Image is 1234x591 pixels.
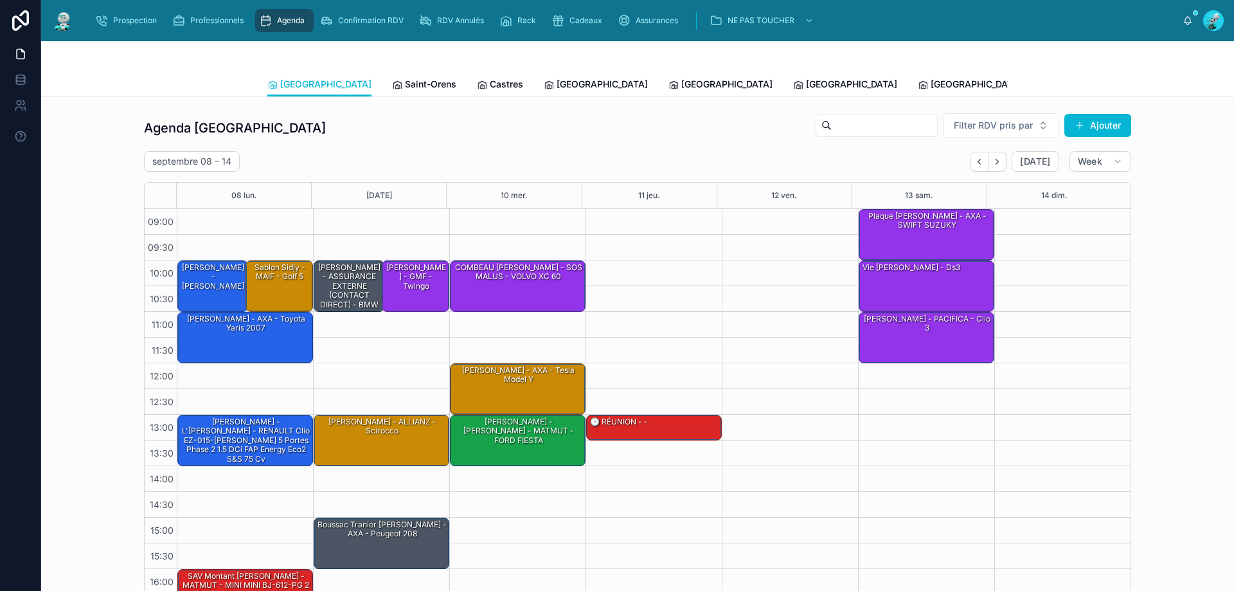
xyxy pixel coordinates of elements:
span: [GEOGRAPHIC_DATA] [806,78,897,91]
button: 11 jeu. [638,183,660,208]
div: Boussac Tranier [PERSON_NAME] - AXA - Peugeot 208 [316,519,448,540]
span: [GEOGRAPHIC_DATA] [931,78,1022,91]
div: [PERSON_NAME] - ASSURANCE EXTERNE (CONTACT DIRECT) - BMW serie 1 [314,261,384,311]
div: COMBEAU [PERSON_NAME] - SOS MALUS - VOLVO XC 60 [451,261,585,311]
span: 13:00 [147,422,177,433]
button: Select Button [943,113,1059,138]
h2: septembre 08 – 14 [152,155,231,168]
span: [GEOGRAPHIC_DATA] [681,78,773,91]
button: 12 ven. [771,183,797,208]
span: Filter RDV pris par [954,119,1033,132]
div: 🕒 RÉUNION - - [587,415,721,440]
span: RDV Annulés [437,15,484,26]
span: 09:30 [145,242,177,253]
a: Confirmation RDV [316,9,413,32]
button: [DATE] [1012,151,1059,172]
div: [PERSON_NAME] - [PERSON_NAME] - MATMUT - FORD FIESTA [452,416,584,446]
span: 10:00 [147,268,177,278]
div: [PERSON_NAME] - [PERSON_NAME] - MATMUT - FORD FIESTA [451,415,585,466]
div: 🕒 RÉUNION - - [589,416,649,428]
button: 13 sam. [905,183,933,208]
div: COMBEAU [PERSON_NAME] - SOS MALUS - VOLVO XC 60 [452,262,584,283]
div: [PERSON_NAME] - ASSURANCE EXTERNE (CONTACT DIRECT) - BMW serie 1 [316,262,383,320]
a: Rack [496,9,545,32]
span: Agenda [277,15,305,26]
span: 14:00 [147,473,177,484]
div: [PERSON_NAME] - [PERSON_NAME] [180,262,247,292]
a: Agenda [255,9,314,32]
a: [GEOGRAPHIC_DATA] [668,73,773,98]
a: [GEOGRAPHIC_DATA] [793,73,897,98]
div: [PERSON_NAME] - PACIFICA - clio 3 [859,313,994,363]
button: [DATE] [366,183,392,208]
div: [PERSON_NAME] - ALLIANZ - Scirocco [314,415,449,466]
span: 09:00 [145,216,177,227]
a: RDV Annulés [415,9,493,32]
div: Sablon Sidjy - MAIF - Golf 5 [246,261,313,311]
span: 16:00 [147,576,177,587]
div: scrollable content [85,6,1183,35]
a: Professionnels [168,9,253,32]
div: Vie [PERSON_NAME] - Ds3 [861,262,961,273]
span: [GEOGRAPHIC_DATA] [280,78,371,91]
button: Next [988,152,1006,172]
a: Saint-Orens [392,73,456,98]
span: Professionnels [190,15,244,26]
div: Vie [PERSON_NAME] - Ds3 [859,261,994,311]
span: 12:30 [147,396,177,407]
span: 15:30 [147,550,177,561]
div: [PERSON_NAME] - GMF - twingo [384,262,449,292]
span: Week [1078,156,1102,167]
div: [PERSON_NAME] - AXA - Tesla model y [452,365,584,386]
a: Assurances [614,9,687,32]
span: 15:00 [147,525,177,536]
button: 08 lun. [231,183,257,208]
span: [GEOGRAPHIC_DATA] [557,78,648,91]
div: Plaque [PERSON_NAME] - AXA - SWIFT SUZUKY [861,210,993,232]
span: Confirmation RDV [338,15,404,26]
a: [GEOGRAPHIC_DATA] [918,73,1022,98]
h1: Agenda [GEOGRAPHIC_DATA] [144,119,326,137]
a: NE PAS TOUCHER [706,9,820,32]
span: NE PAS TOUCHER [728,15,794,26]
span: Rack [517,15,536,26]
a: Cadeaux [548,9,611,32]
span: 10:30 [147,293,177,304]
span: 12:00 [147,370,177,381]
div: [PERSON_NAME] - L'[PERSON_NAME] - RENAULT Clio EZ-015-[PERSON_NAME] 5 Portes Phase 2 1.5 dCi FAP ... [178,415,312,466]
button: 14 dim. [1041,183,1068,208]
div: [PERSON_NAME] - GMF - twingo [382,261,449,311]
img: App logo [51,10,75,31]
span: Saint-Orens [405,78,456,91]
span: 14:30 [147,499,177,510]
a: Castres [477,73,523,98]
div: [PERSON_NAME] - AXA - Tesla model y [451,364,585,414]
button: 10 mer. [501,183,528,208]
span: Assurances [636,15,678,26]
div: Boussac Tranier [PERSON_NAME] - AXA - Peugeot 208 [314,518,449,568]
button: Ajouter [1064,114,1131,137]
div: [PERSON_NAME] - AXA - Toyota Yaris 2007 [180,313,312,334]
span: 11:30 [148,345,177,356]
div: [PERSON_NAME] - PACIFICA - clio 3 [861,313,993,334]
span: [DATE] [1020,156,1050,167]
div: Plaque [PERSON_NAME] - AXA - SWIFT SUZUKY [859,210,994,260]
span: 11:00 [148,319,177,330]
div: [PERSON_NAME] - [PERSON_NAME] [178,261,247,311]
span: Castres [490,78,523,91]
span: Prospection [113,15,157,26]
button: Back [970,152,988,172]
a: [GEOGRAPHIC_DATA] [544,73,648,98]
a: Prospection [91,9,166,32]
div: Sablon Sidjy - MAIF - Golf 5 [248,262,312,283]
div: [PERSON_NAME] - ALLIANZ - Scirocco [316,416,448,437]
div: [PERSON_NAME] - AXA - Toyota Yaris 2007 [178,313,312,363]
button: Week [1069,151,1131,172]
